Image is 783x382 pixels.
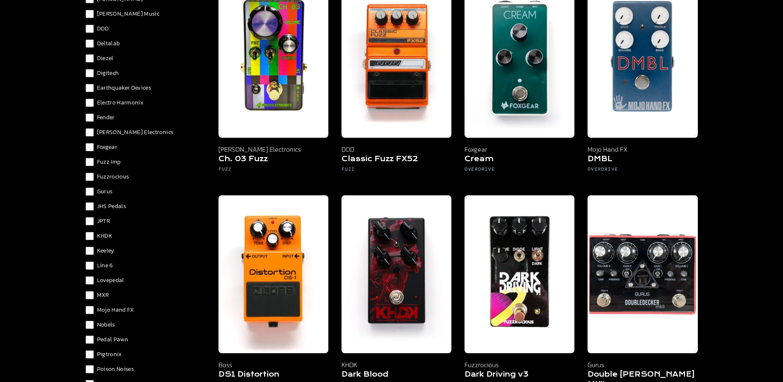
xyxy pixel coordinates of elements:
[97,350,122,359] span: Pigtronix
[97,25,109,33] span: DOD
[97,158,121,166] span: Fuzz Imp
[86,143,94,151] input: Foxgear
[97,262,113,270] span: Line 6
[86,188,94,196] input: Gurus
[588,166,697,176] h6: Overdrive
[97,202,126,211] span: JHS Pedals
[97,291,109,299] span: MXR
[342,144,451,154] p: DOD
[588,154,697,166] h5: DMBL
[588,360,697,370] p: Gurus
[86,262,94,270] input: Line 6
[97,188,113,196] span: Gurus
[97,113,115,122] span: Fender
[97,173,129,181] span: Fuzzrocious
[86,39,94,48] input: Deltalab
[86,217,94,225] input: JPTR
[97,84,151,92] span: Earthquaker Devices
[86,113,94,122] input: Fender
[97,10,160,18] span: [PERSON_NAME] Music
[86,158,94,166] input: Fuzz Imp
[97,365,134,373] span: Poison Noises
[97,39,120,48] span: Deltalab
[97,143,117,151] span: Foxgear
[218,370,328,381] h5: DS1 Distortion
[465,360,574,370] p: Fuzzrocious
[86,336,94,344] input: Pedal Pawn
[97,217,110,225] span: JPTR
[465,144,574,154] p: Foxgear
[465,154,574,166] h5: Cream
[86,350,94,359] input: Pigtronix
[86,84,94,92] input: Earthquaker Devices
[218,154,328,166] h5: Ch. 03 Fuzz
[97,128,174,137] span: [PERSON_NAME] Electronics
[218,166,328,176] h6: Fuzz
[342,154,451,166] h5: Classic Fuzz FX52
[86,232,94,240] input: KHDK
[97,99,144,107] span: Electro Harmonix
[86,173,94,181] input: Fuzzrocious
[97,69,119,77] span: Digitech
[465,370,574,381] h5: Dark Driving v3
[86,321,94,329] input: Nobels
[588,195,697,353] img: Gurus Double Decker MKII
[97,306,134,314] span: Mojo Hand FX
[588,144,697,154] p: Mojo Hand FX
[86,99,94,107] input: Electro Harmonix
[86,291,94,299] input: MXR
[97,336,128,344] span: Pedal Pawn
[97,232,112,240] span: KHDK
[97,276,124,285] span: Lovepedal
[86,128,94,137] input: [PERSON_NAME] Electronics
[465,195,574,353] img: Fuzzrocious Dark driving v3 top view
[342,166,451,176] h6: Fuzz
[86,365,94,373] input: Poison Noises
[342,360,451,370] p: KHDK
[97,54,114,63] span: Diezel
[86,306,94,314] input: Mojo Hand FX
[97,247,114,255] span: Keeley
[218,144,328,154] p: [PERSON_NAME] Electronics
[86,247,94,255] input: Keeley
[97,321,115,329] span: Nobels
[86,10,94,18] input: [PERSON_NAME] Music
[86,25,94,33] input: DOD
[218,195,328,353] img: Boss DS1 Distortion
[86,54,94,63] input: Diezel
[342,195,451,353] img: KHDK Dark Blood
[86,276,94,285] input: Lovepedal
[86,202,94,211] input: JHS Pedals
[342,370,451,381] h5: Dark Blood
[465,166,574,176] h6: Overdrive
[218,360,328,370] p: Boss
[86,69,94,77] input: Digitech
